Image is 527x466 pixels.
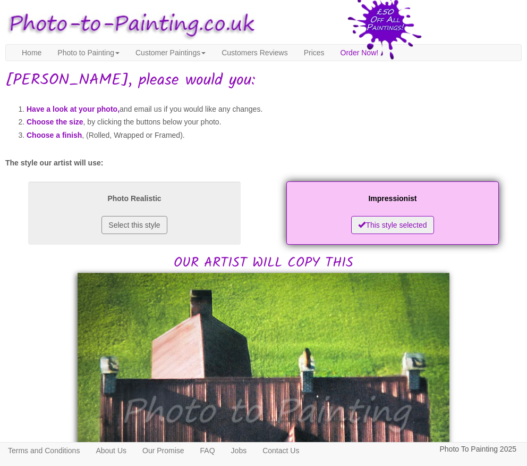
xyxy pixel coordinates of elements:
a: Order Now! [333,45,387,61]
p: Impressionist [297,192,488,205]
label: The style our artist will use: [5,157,103,168]
span: Choose a finish [27,131,82,139]
a: Customer Paintings [127,45,214,61]
a: About Us [88,443,134,459]
a: Jobs [223,443,255,459]
h2: OUR ARTIST WILL COPY THIS [5,179,522,270]
h1: [PERSON_NAME], please would you: [5,72,522,89]
span: Choose the size [27,118,83,126]
span: Have a look at your photo, [27,105,120,113]
a: FAQ [192,443,223,459]
a: Our Promise [134,443,192,459]
li: , (Rolled, Wrapped or Framed). [27,129,522,142]
button: Select this style [101,216,167,234]
li: , by clicking the buttons below your photo. [27,115,522,129]
a: Contact Us [254,443,307,459]
p: Photo Realistic [39,192,230,205]
a: Home [14,45,49,61]
p: Photo To Painting 2025 [439,443,516,456]
li: and email us if you would like any changes. [27,103,522,116]
a: Photo to Painting [49,45,127,61]
a: Customers Reviews [214,45,295,61]
a: Prices [296,45,333,61]
button: This style selected [351,216,433,234]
